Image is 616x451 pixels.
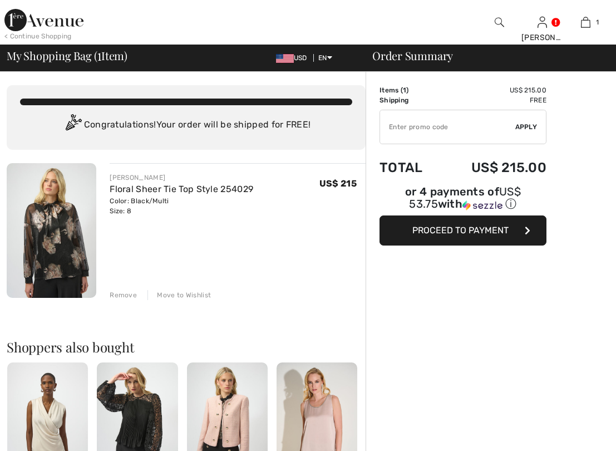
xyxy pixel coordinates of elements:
[147,290,211,300] div: Move to Wishlist
[596,17,599,27] span: 1
[276,54,294,63] img: US Dollar
[412,225,509,236] span: Proceed to Payment
[380,187,546,215] div: or 4 payments ofUS$ 53.75withSezzle Click to learn more about Sezzle
[581,16,590,29] img: My Bag
[440,95,546,105] td: Free
[110,173,253,183] div: [PERSON_NAME]
[319,178,357,189] span: US$ 215
[4,31,72,41] div: < Continue Shopping
[20,114,352,136] div: Congratulations! Your order will be shipped for FREE!
[97,47,101,62] span: 1
[521,32,563,43] div: [PERSON_NAME]
[276,54,312,62] span: USD
[440,149,546,187] td: US$ 215.00
[440,85,546,95] td: US$ 215.00
[380,187,546,212] div: or 4 payments of with
[565,16,607,29] a: 1
[462,200,502,210] img: Sezzle
[380,110,515,144] input: Promo code
[7,163,96,298] img: Floral Sheer Tie Top Style 254029
[380,85,440,95] td: Items ( )
[380,215,546,246] button: Proceed to Payment
[380,95,440,105] td: Shipping
[409,185,521,210] span: US$ 53.75
[538,17,547,27] a: Sign In
[538,16,547,29] img: My Info
[318,54,332,62] span: EN
[403,86,406,94] span: 1
[495,16,504,29] img: search the website
[110,290,137,300] div: Remove
[110,184,253,194] a: Floral Sheer Tie Top Style 254029
[515,122,538,132] span: Apply
[62,114,84,136] img: Congratulation2.svg
[380,149,440,187] td: Total
[110,196,253,216] div: Color: Black/Multi Size: 8
[359,50,609,61] div: Order Summary
[7,340,366,354] h2: Shoppers also bought
[7,50,127,61] span: My Shopping Bag ( Item)
[4,9,83,31] img: 1ère Avenue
